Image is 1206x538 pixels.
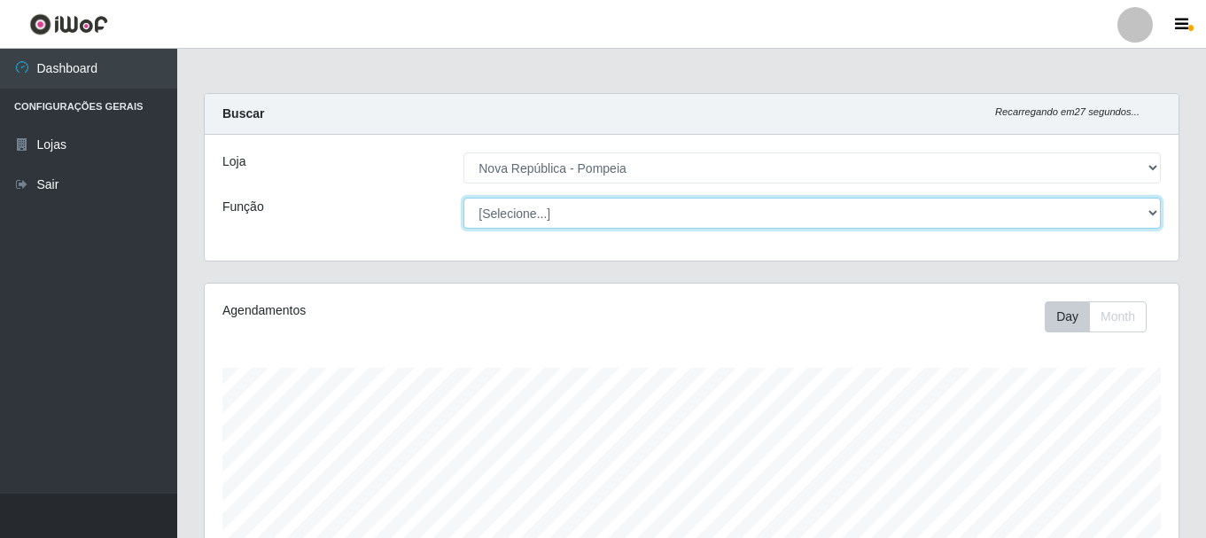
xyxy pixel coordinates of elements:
[29,13,108,35] img: CoreUI Logo
[222,152,245,171] label: Loja
[1045,301,1090,332] button: Day
[222,106,264,121] strong: Buscar
[222,198,264,216] label: Função
[1089,301,1147,332] button: Month
[1045,301,1161,332] div: Toolbar with button groups
[222,301,598,320] div: Agendamentos
[1045,301,1147,332] div: First group
[995,106,1140,117] i: Recarregando em 27 segundos...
